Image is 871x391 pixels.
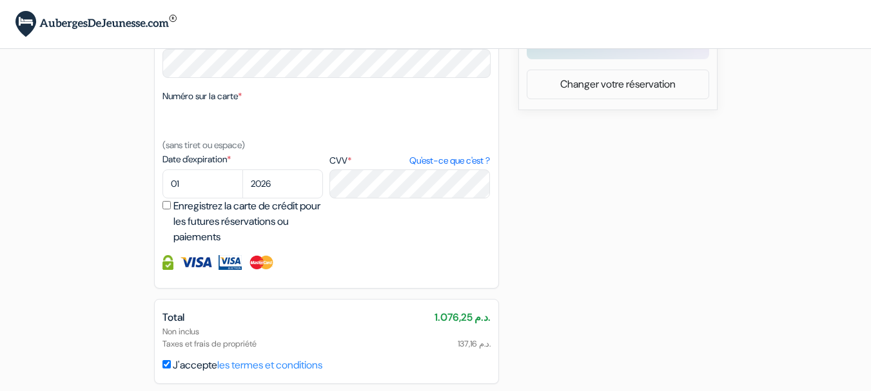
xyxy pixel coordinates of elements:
img: AubergesDeJeunesse.com [15,11,177,37]
img: Master Card [248,255,275,270]
a: Qu'est-ce que c'est ? [409,154,490,167]
a: les termes et conditions [217,358,322,372]
img: Visa [180,255,212,270]
label: CVV [329,154,490,167]
div: Non inclus Taxes et frais de propriété [162,325,491,350]
img: Visa Electron [219,255,242,270]
img: Information de carte de crédit entièrement encryptée et sécurisée [162,255,173,270]
span: 1.076,25 د.م. [435,310,491,325]
span: 137,16 د.م. [458,338,491,350]
label: Enregistrez la carte de crédit pour les futures réservations ou paiements [173,198,327,245]
small: (sans tiret ou espace) [162,139,245,151]
span: Total [162,310,184,324]
label: J'accepte [173,358,322,373]
label: Numéro sur la carte [162,90,242,103]
a: Changer votre réservation [527,72,709,97]
label: Date d'expiration [162,153,323,166]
